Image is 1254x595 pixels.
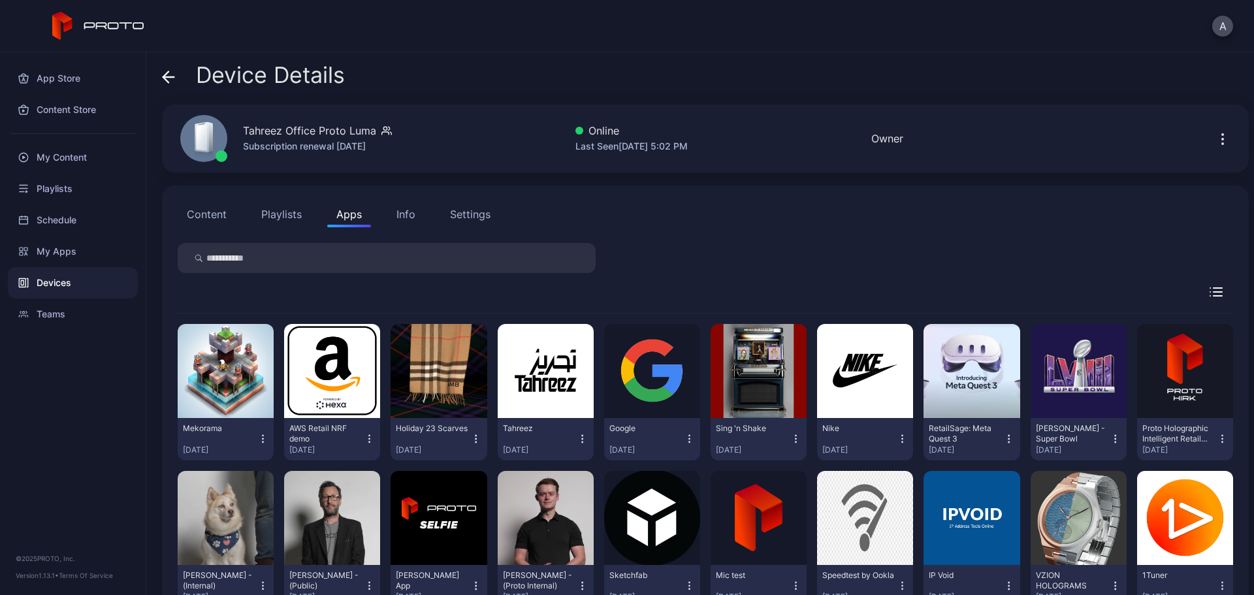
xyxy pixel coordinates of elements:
div: [DATE] [1142,445,1217,455]
div: Owner [871,131,903,146]
div: [DATE] [396,445,470,455]
button: A [1212,16,1233,37]
div: Noah R - (Internal) [183,570,255,591]
div: VZION HOLOGRAMS [1036,570,1108,591]
a: My Content [8,142,138,173]
button: Google[DATE] [609,423,695,455]
div: AWS Retail NRF demo [289,423,361,444]
div: Last Seen [DATE] 5:02 PM [575,138,688,154]
div: Settings [450,206,490,222]
div: Proto Holographic Intelligent Retail Kiosk (HIRK) [1142,423,1214,444]
div: [DATE] [929,445,1003,455]
div: Speedtest by Ookla [822,570,894,581]
div: Cole Rossman - (Proto Internal) [503,570,575,591]
div: [DATE] [609,445,684,455]
button: Content [178,201,236,227]
div: Troy Vincent - Super Bowl [1036,423,1108,444]
a: Teams [8,298,138,330]
button: RetailSage: Meta Quest 3[DATE] [929,423,1014,455]
span: Device Details [196,63,345,88]
button: Sing 'n Shake[DATE] [716,423,801,455]
div: RetailSage: Meta Quest 3 [929,423,1001,444]
a: Devices [8,267,138,298]
button: Nike[DATE] [822,423,908,455]
a: Playlists [8,173,138,204]
div: [DATE] [183,445,257,455]
button: Settings [441,201,500,227]
div: Sing 'n Shake [716,423,788,434]
div: Tahreez [503,423,575,434]
div: 1Tuner [1142,570,1214,581]
div: © 2025 PROTO, Inc. [16,553,130,564]
div: Holiday 23 Scarves [396,423,468,434]
button: Holiday 23 Scarves[DATE] [396,423,481,455]
button: Tahreez[DATE] [503,423,588,455]
div: Tahreez Office Proto Luma [243,123,376,138]
div: Nike [822,423,894,434]
div: David N Persona - (Public) [289,570,361,591]
a: Content Store [8,94,138,125]
a: My Apps [8,236,138,267]
div: [DATE] [1036,445,1110,455]
div: David Selfie App [396,570,468,591]
a: App Store [8,63,138,94]
div: Online [575,123,688,138]
div: [DATE] [716,445,790,455]
div: Subscription renewal [DATE] [243,138,392,154]
button: AWS Retail NRF demo[DATE] [289,423,375,455]
div: Mic test [716,570,788,581]
button: [PERSON_NAME] - Super Bowl[DATE] [1036,423,1121,455]
div: [DATE] [822,445,897,455]
button: Mekorama[DATE] [183,423,268,455]
button: Info [387,201,425,227]
div: Info [396,206,415,222]
div: Mekorama [183,423,255,434]
a: Schedule [8,204,138,236]
button: Proto Holographic Intelligent Retail Kiosk (HIRK)[DATE] [1142,423,1228,455]
a: Terms Of Service [59,571,113,579]
div: [DATE] [503,445,577,455]
button: Playlists [252,201,311,227]
button: Apps [327,201,371,227]
div: Sketchfab [609,570,681,581]
div: IP Void [929,570,1001,581]
div: Google [609,423,681,434]
span: Version 1.13.1 • [16,571,59,579]
div: [DATE] [289,445,364,455]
